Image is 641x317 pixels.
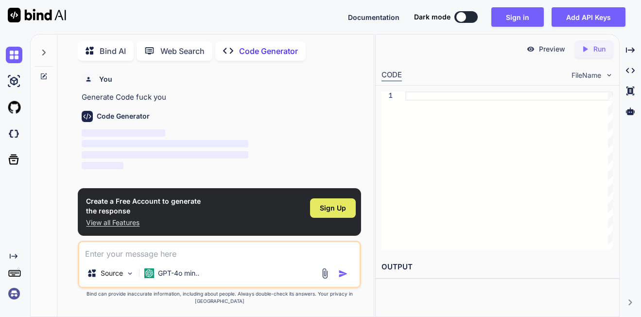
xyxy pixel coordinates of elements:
[320,203,346,213] span: Sign Up
[82,162,123,169] span: ‌
[6,47,22,63] img: chat
[552,7,625,27] button: Add API Keys
[376,256,619,279] h2: OUTPUT
[8,8,66,22] img: Bind AI
[6,99,22,116] img: githubLight
[100,45,126,57] p: Bind AI
[338,269,348,279] img: icon
[526,45,535,53] img: preview
[6,285,22,302] img: signin
[86,218,201,228] p: View all Features
[593,44,606,54] p: Run
[144,268,154,278] img: GPT-4o mini
[126,269,134,278] img: Pick Models
[160,45,205,57] p: Web Search
[319,268,330,279] img: attachment
[158,268,199,278] p: GPT-4o min..
[78,290,361,305] p: Bind can provide inaccurate information, including about people. Always double-check its answers....
[97,111,150,121] h6: Code Generator
[82,92,359,103] p: Generate Code fuck you
[572,70,601,80] span: FileName
[6,125,22,142] img: darkCloudIdeIcon
[381,91,393,101] div: 1
[82,151,248,158] span: ‌
[348,12,399,22] button: Documentation
[539,44,565,54] p: Preview
[348,13,399,21] span: Documentation
[491,7,544,27] button: Sign in
[6,73,22,89] img: ai-studio
[239,45,298,57] p: Code Generator
[101,268,123,278] p: Source
[414,12,450,22] span: Dark mode
[82,129,165,137] span: ‌
[82,140,248,147] span: ‌
[99,74,112,84] h6: You
[86,196,201,216] h1: Create a Free Account to generate the response
[381,70,402,81] div: CODE
[605,71,613,79] img: chevron down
